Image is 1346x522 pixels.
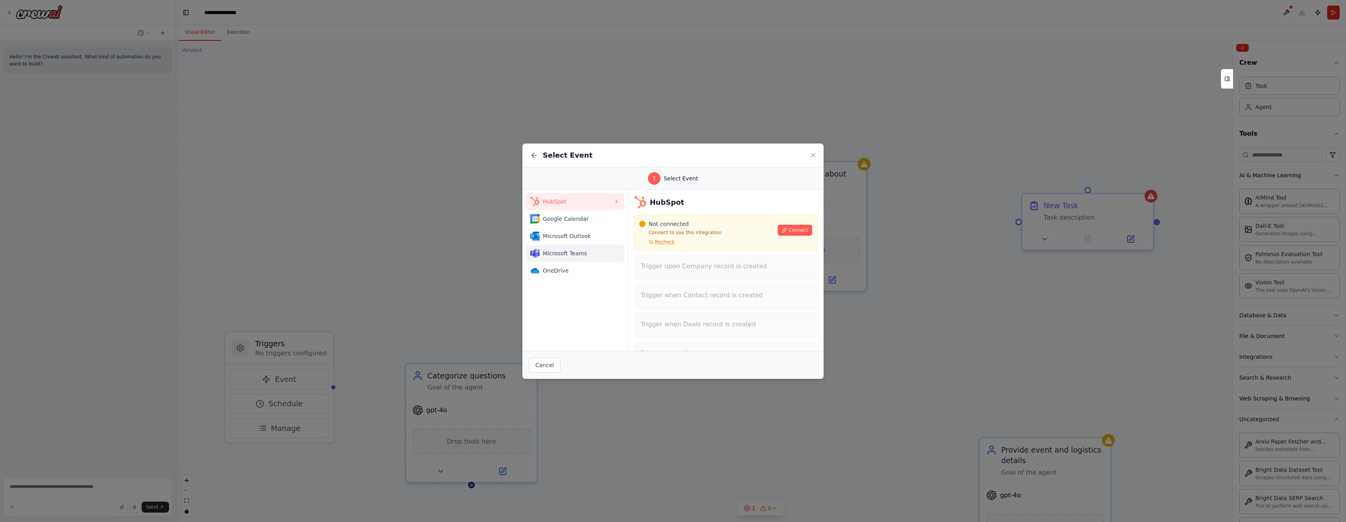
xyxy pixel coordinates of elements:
[634,196,647,209] img: HubSpot
[641,349,811,358] h4: Trigger when Company record is updated
[526,262,624,279] button: OneDriveOneDrive
[543,215,613,223] span: Google Calendar
[641,262,811,271] h4: Trigger upon Company record is created
[641,291,811,300] h4: Trigger when Contact record is created
[639,239,675,245] button: Recheck
[634,342,817,366] button: Trigger when Company record is updated
[526,210,624,227] button: Google CalendarGoogle Calendar
[650,197,684,208] h3: HubSpot
[634,255,817,279] button: Trigger upon Company record is created
[530,231,540,241] img: Microsoft Outlook
[530,214,540,224] img: Google Calendar
[655,239,675,245] span: Recheck
[543,150,593,161] h2: Select Event
[634,313,817,337] button: Trigger when Deals record is created
[529,358,560,373] button: Cancel
[526,245,624,262] button: Microsoft TeamsMicrosoft Teams
[641,320,811,329] h4: Trigger when Deals record is created
[789,227,808,233] span: Connect
[634,284,817,308] button: Trigger when Contact record is created
[543,198,613,206] span: HubSpot
[530,197,540,206] img: HubSpot
[649,220,689,228] span: Not connected
[543,249,613,257] span: Microsoft Teams
[664,175,698,182] span: Select Event
[648,172,660,185] div: 1
[543,267,613,275] span: OneDrive
[526,193,624,210] button: HubSpotHubSpot
[530,249,540,258] img: Microsoft Teams
[543,232,613,240] span: Microsoft Outlook
[639,229,773,236] p: Connect to use this integration
[778,225,812,236] button: Connect
[526,227,624,245] button: Microsoft OutlookMicrosoft Outlook
[530,266,540,275] img: OneDrive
